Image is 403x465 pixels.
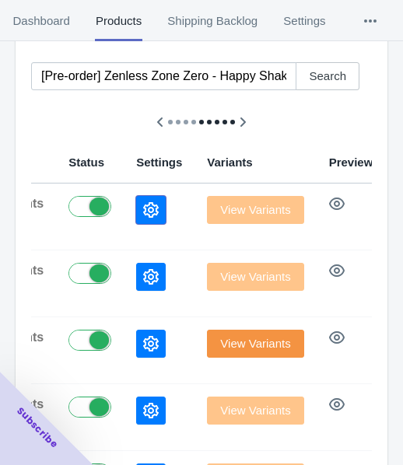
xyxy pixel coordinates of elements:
[207,156,252,169] span: Variants
[229,108,257,136] button: Scroll table right one column
[329,156,373,169] span: Preview
[207,330,303,358] button: View Variants
[136,156,182,169] span: Settings
[167,1,258,41] span: Shipping Backlog
[309,70,346,82] span: Search
[296,62,359,90] button: Search
[220,337,290,350] span: View Variants
[68,156,104,169] span: Status
[95,1,142,41] span: Products
[12,1,70,41] span: Dashboard
[14,404,61,451] span: Subscribe
[283,1,326,41] span: Settings
[31,62,296,90] input: Search products in pre-order list
[338,1,402,41] button: More tabs
[146,108,174,136] button: Scroll table left one column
